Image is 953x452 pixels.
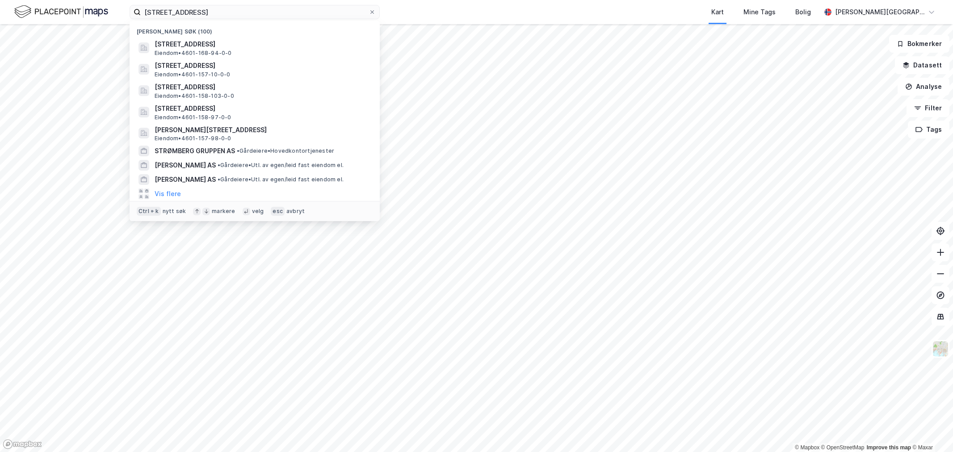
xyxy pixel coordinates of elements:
[907,99,949,117] button: Filter
[14,4,108,20] img: logo.f888ab2527a4732fd821a326f86c7f29.svg
[155,71,231,78] span: Eiendom • 4601-157-10-0-0
[155,114,231,121] span: Eiendom • 4601-158-97-0-0
[155,160,216,171] span: [PERSON_NAME] AS
[155,125,369,135] span: [PERSON_NAME][STREET_ADDRESS]
[908,409,953,452] iframe: Chat Widget
[155,103,369,114] span: [STREET_ADDRESS]
[212,208,235,215] div: markere
[889,35,949,53] button: Bokmerker
[895,56,949,74] button: Datasett
[252,208,264,215] div: velg
[141,5,369,19] input: Søk på adresse, matrikkel, gårdeiere, leietakere eller personer
[130,21,380,37] div: [PERSON_NAME] søk (100)
[155,188,181,199] button: Vis flere
[155,50,232,57] span: Eiendom • 4601-168-94-0-0
[932,340,949,357] img: Z
[155,60,369,71] span: [STREET_ADDRESS]
[155,174,216,185] span: [PERSON_NAME] AS
[218,176,220,183] span: •
[711,7,724,17] div: Kart
[155,82,369,92] span: [STREET_ADDRESS]
[237,147,334,155] span: Gårdeiere • Hovedkontortjenester
[908,121,949,138] button: Tags
[271,207,285,216] div: esc
[3,439,42,449] a: Mapbox homepage
[795,444,819,451] a: Mapbox
[218,176,344,183] span: Gårdeiere • Utl. av egen/leid fast eiendom el.
[795,7,811,17] div: Bolig
[743,7,776,17] div: Mine Tags
[163,208,186,215] div: nytt søk
[867,444,911,451] a: Improve this map
[137,207,161,216] div: Ctrl + k
[155,135,231,142] span: Eiendom • 4601-157-98-0-0
[218,162,344,169] span: Gårdeiere • Utl. av egen/leid fast eiendom el.
[155,92,234,100] span: Eiendom • 4601-158-103-0-0
[898,78,949,96] button: Analyse
[155,146,235,156] span: STRØMBERG GRUPPEN AS
[237,147,239,154] span: •
[218,162,220,168] span: •
[286,208,305,215] div: avbryt
[821,444,865,451] a: OpenStreetMap
[155,39,369,50] span: [STREET_ADDRESS]
[835,7,924,17] div: [PERSON_NAME][GEOGRAPHIC_DATA]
